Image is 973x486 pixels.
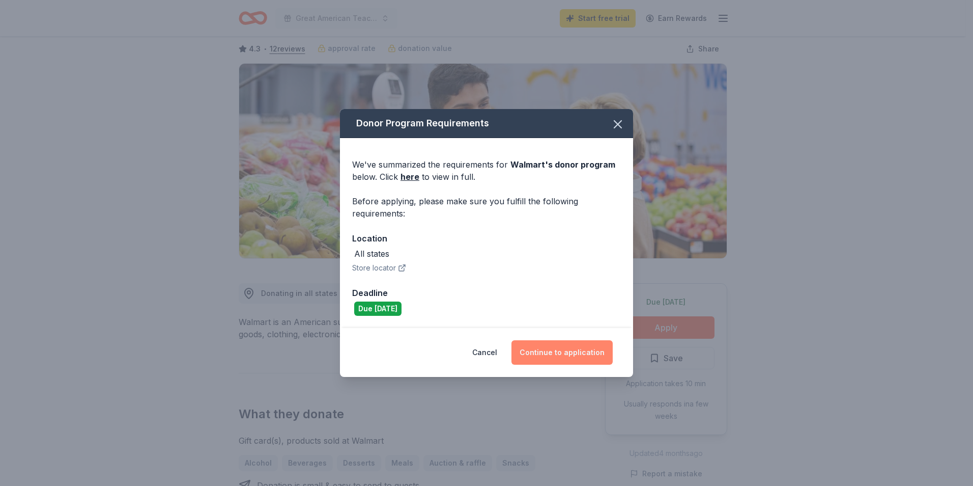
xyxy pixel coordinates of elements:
[354,302,402,316] div: Due [DATE]
[510,159,615,170] span: Walmart 's donor program
[340,109,633,138] div: Donor Program Requirements
[352,158,621,183] div: We've summarized the requirements for below. Click to view in full.
[352,195,621,220] div: Before applying, please make sure you fulfill the following requirements:
[511,340,613,365] button: Continue to application
[352,232,621,245] div: Location
[354,248,389,260] div: All states
[352,262,406,274] button: Store locator
[352,286,621,300] div: Deadline
[400,171,419,183] a: here
[472,340,497,365] button: Cancel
